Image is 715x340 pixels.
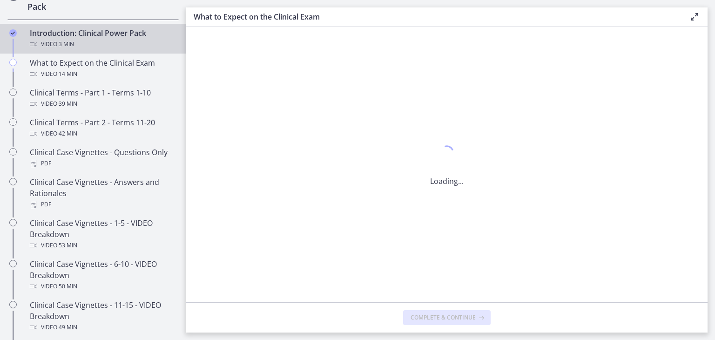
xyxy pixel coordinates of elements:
[57,240,77,251] span: · 53 min
[57,39,74,50] span: · 3 min
[30,39,175,50] div: Video
[57,128,77,139] span: · 42 min
[30,322,175,333] div: Video
[30,27,175,50] div: Introduction: Clinical Power Pack
[403,310,491,325] button: Complete & continue
[30,147,175,169] div: Clinical Case Vignettes - Questions Only
[9,29,17,37] i: Completed
[57,98,77,109] span: · 39 min
[57,281,77,292] span: · 50 min
[430,176,464,187] p: Loading...
[30,299,175,333] div: Clinical Case Vignettes - 11-15 - VIDEO Breakdown
[30,240,175,251] div: Video
[430,143,464,164] div: 1
[30,68,175,80] div: Video
[57,68,77,80] span: · 14 min
[194,11,674,22] h3: What to Expect on the Clinical Exam
[30,117,175,139] div: Clinical Terms - Part 2 - Terms 11-20
[30,199,175,210] div: PDF
[57,322,77,333] span: · 49 min
[30,87,175,109] div: Clinical Terms - Part 1 - Terms 1-10
[30,281,175,292] div: Video
[30,57,175,80] div: What to Expect on the Clinical Exam
[30,258,175,292] div: Clinical Case Vignettes - 6-10 - VIDEO Breakdown
[411,314,476,321] span: Complete & continue
[30,218,175,251] div: Clinical Case Vignettes - 1-5 - VIDEO Breakdown
[30,177,175,210] div: Clinical Case Vignettes - Answers and Rationales
[30,98,175,109] div: Video
[30,158,175,169] div: PDF
[30,128,175,139] div: Video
